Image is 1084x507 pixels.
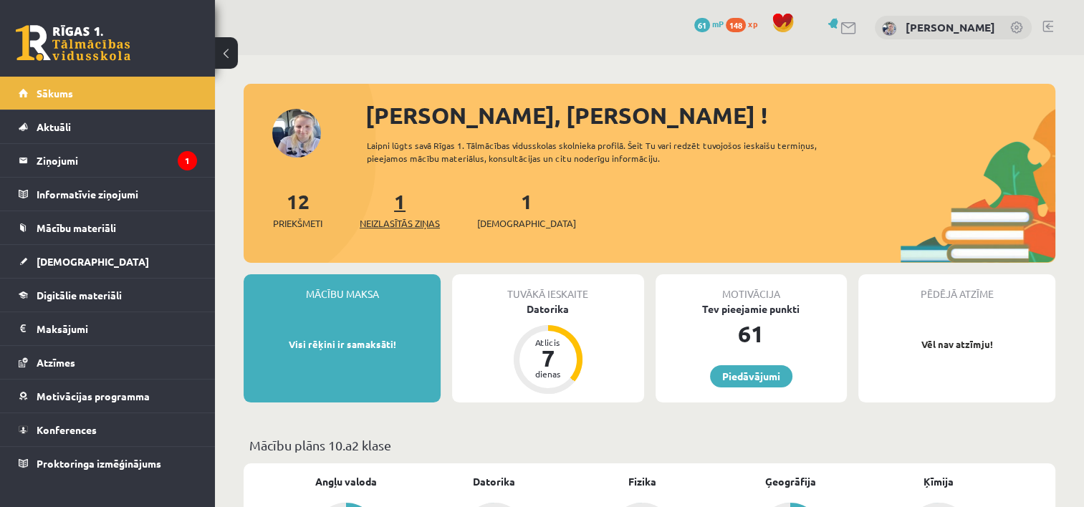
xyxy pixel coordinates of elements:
[37,423,97,436] span: Konferences
[178,151,197,170] i: 1
[273,216,322,231] span: Priekšmeti
[726,18,746,32] span: 148
[19,447,197,480] a: Proktoringa izmēģinājums
[37,120,71,133] span: Aktuāli
[858,274,1055,301] div: Pēdējā atzīme
[360,188,440,231] a: 1Neizlasītās ziņas
[906,20,995,34] a: [PERSON_NAME]
[37,312,197,345] legend: Maksājumi
[19,144,197,177] a: Ziņojumi1
[452,274,643,301] div: Tuvākā ieskaite
[37,221,116,234] span: Mācību materiāli
[19,77,197,110] a: Sākums
[882,21,896,36] img: Kristīne Vītola
[19,380,197,412] a: Motivācijas programma
[19,413,197,446] a: Konferences
[37,289,122,301] span: Digitālie materiāli
[37,178,197,211] legend: Informatīvie ziņojumi
[656,274,847,301] div: Motivācija
[726,18,764,29] a: 148 xp
[527,347,570,370] div: 7
[19,211,197,244] a: Mācību materiāli
[694,18,724,29] a: 61 mP
[710,365,792,387] a: Piedāvājumi
[712,18,724,29] span: mP
[527,370,570,378] div: dienas
[251,337,433,352] p: Visi rēķini ir samaksāti!
[452,301,643,396] a: Datorika Atlicis 7 dienas
[249,435,1050,455] p: Mācību plāns 10.a2 klase
[37,390,150,402] span: Motivācijas programma
[19,110,197,143] a: Aktuāli
[865,337,1048,352] p: Vēl nav atzīmju!
[452,301,643,317] div: Datorika
[473,474,515,489] a: Datorika
[19,245,197,278] a: [DEMOGRAPHIC_DATA]
[765,474,816,489] a: Ģeogrāfija
[37,144,197,177] legend: Ziņojumi
[477,216,576,231] span: [DEMOGRAPHIC_DATA]
[19,178,197,211] a: Informatīvie ziņojumi
[37,356,75,369] span: Atzīmes
[37,87,73,100] span: Sākums
[367,139,854,165] div: Laipni lūgts savā Rīgas 1. Tālmācības vidusskolas skolnieka profilā. Šeit Tu vari redzēt tuvojošo...
[37,457,161,470] span: Proktoringa izmēģinājums
[244,274,441,301] div: Mācību maksa
[365,98,1055,132] div: [PERSON_NAME], [PERSON_NAME] !
[273,188,322,231] a: 12Priekšmeti
[924,474,954,489] a: Ķīmija
[19,346,197,379] a: Atzīmes
[694,18,710,32] span: 61
[656,317,847,351] div: 61
[628,474,656,489] a: Fizika
[527,338,570,347] div: Atlicis
[19,279,197,312] a: Digitālie materiāli
[656,301,847,317] div: Tev pieejamie punkti
[37,255,149,268] span: [DEMOGRAPHIC_DATA]
[19,312,197,345] a: Maksājumi
[360,216,440,231] span: Neizlasītās ziņas
[16,25,130,61] a: Rīgas 1. Tālmācības vidusskola
[315,474,377,489] a: Angļu valoda
[477,188,576,231] a: 1[DEMOGRAPHIC_DATA]
[748,18,757,29] span: xp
